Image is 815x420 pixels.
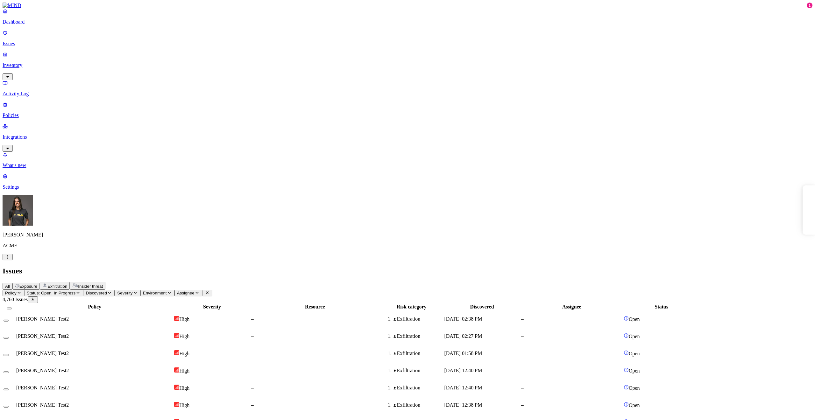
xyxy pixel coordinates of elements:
img: severity-high [174,350,179,355]
p: Activity Log [3,91,812,97]
span: Open [629,351,640,356]
img: MIND [3,3,21,8]
a: Settings [3,173,812,190]
div: Exfiltration [393,351,443,356]
span: – [251,368,254,373]
a: Integrations [3,123,812,151]
span: Open [629,334,640,339]
span: Policy [5,291,17,295]
button: Select row [4,320,9,322]
span: [DATE] 12:38 PM [444,402,482,408]
span: – [521,333,524,339]
span: High [179,402,189,408]
span: Open [629,316,640,322]
span: – [251,385,254,390]
button: Select row [4,337,9,339]
p: Dashboard [3,19,812,25]
p: Policies [3,112,812,118]
span: [PERSON_NAME] Test2 [16,351,69,356]
span: [DATE] 01:58 PM [444,351,482,356]
img: Gal Cohen [3,195,33,226]
div: Exfiltration [393,402,443,408]
span: – [521,351,524,356]
span: [PERSON_NAME] Test2 [16,333,69,339]
span: Severity [117,291,132,295]
span: High [179,334,189,339]
div: 1 [807,3,812,8]
span: Status: Open, In Progress [27,291,75,295]
span: – [521,402,524,408]
span: – [251,351,254,356]
span: Insider threat [78,284,103,289]
img: status-open [624,316,629,321]
span: High [179,385,189,391]
a: What's new [3,152,812,168]
span: [DATE] 02:27 PM [444,333,482,339]
a: Activity Log [3,80,812,97]
button: Select row [4,371,9,373]
span: – [521,385,524,390]
img: severity-high [174,333,179,338]
span: Exposure [19,284,37,289]
span: Open [629,385,640,391]
span: [DATE] 12:40 PM [444,368,482,373]
p: What's new [3,163,812,168]
a: Policies [3,102,812,118]
p: Inventory [3,62,812,68]
img: status-open [624,402,629,407]
h2: Issues [3,267,812,275]
span: High [179,316,189,322]
img: severity-high [174,367,179,373]
span: High [179,351,189,356]
span: – [521,316,524,322]
div: Status [624,304,699,310]
span: – [251,333,254,339]
div: Severity [174,304,250,310]
span: Exfiltration [47,284,67,289]
div: Resource [251,304,379,310]
div: Discovered [444,304,520,310]
span: Environment [143,291,167,295]
span: [PERSON_NAME] Test2 [16,316,69,322]
a: MIND [3,3,812,8]
img: status-open [624,333,629,338]
span: [PERSON_NAME] Test2 [16,385,69,390]
span: [PERSON_NAME] Test2 [16,402,69,408]
a: Dashboard [3,8,812,25]
span: [DATE] 12:40 PM [444,385,482,390]
button: Select row [4,354,9,356]
a: Issues [3,30,812,47]
span: Discovered [86,291,107,295]
div: Exfiltration [393,333,443,339]
span: All [5,284,10,289]
img: status-open [624,385,629,390]
span: High [179,368,189,373]
p: ACME [3,243,812,249]
img: severity-high [174,402,179,407]
img: status-open [624,367,629,373]
span: [DATE] 02:38 PM [444,316,482,322]
p: Settings [3,184,812,190]
button: Select row [4,406,9,408]
div: Exfiltration [393,368,443,373]
a: Inventory [3,52,812,79]
img: severity-high [174,316,179,321]
span: Open [629,402,640,408]
span: Assignee [177,291,195,295]
img: status-open [624,350,629,355]
img: severity-high [174,385,179,390]
button: Select all [7,308,12,309]
span: Open [629,368,640,373]
p: [PERSON_NAME] [3,232,812,238]
span: – [251,402,254,408]
button: Select row [4,388,9,390]
p: Issues [3,41,812,47]
p: Integrations [3,134,812,140]
span: [PERSON_NAME] Test2 [16,368,69,373]
span: – [521,368,524,373]
span: 4,760 Issues [3,297,28,302]
div: Risk category [380,304,443,310]
div: Exfiltration [393,385,443,391]
div: Assignee [521,304,622,310]
div: Exfiltration [393,316,443,322]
